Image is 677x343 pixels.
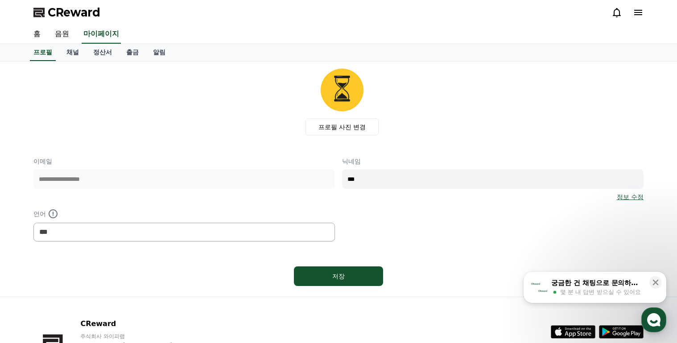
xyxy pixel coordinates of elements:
a: 채널 [59,44,86,61]
p: 주식회사 와이피랩 [80,333,189,340]
div: 저장 [312,272,365,281]
a: 홈 [26,25,48,44]
a: 알림 [146,44,173,61]
a: 정보 수정 [617,192,644,201]
a: CReward [33,5,100,20]
a: 프로필 [30,44,56,61]
a: 정산서 [86,44,119,61]
a: 음원 [48,25,76,44]
p: CReward [80,318,189,329]
p: 이메일 [33,157,335,166]
a: 마이페이지 [82,25,121,44]
p: 닉네임 [342,157,644,166]
span: CReward [48,5,100,20]
label: 프로필 사진 변경 [305,118,379,135]
button: 저장 [294,266,383,286]
img: profile_image [321,69,363,111]
a: 출금 [119,44,146,61]
p: 언어 [33,208,335,219]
